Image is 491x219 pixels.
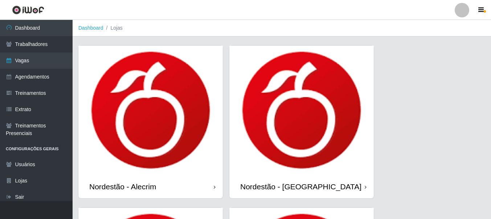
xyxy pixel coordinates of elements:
a: Dashboard [78,25,103,31]
div: Nordestão - Alecrim [89,182,156,191]
div: Nordestão - [GEOGRAPHIC_DATA] [240,182,361,191]
a: Nordestão - Alecrim [78,46,223,198]
a: Nordestão - [GEOGRAPHIC_DATA] [229,46,374,198]
img: cardImg [229,46,374,175]
li: Lojas [103,24,123,32]
nav: breadcrumb [73,20,491,37]
img: CoreUI Logo [12,5,44,14]
img: cardImg [78,46,223,175]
